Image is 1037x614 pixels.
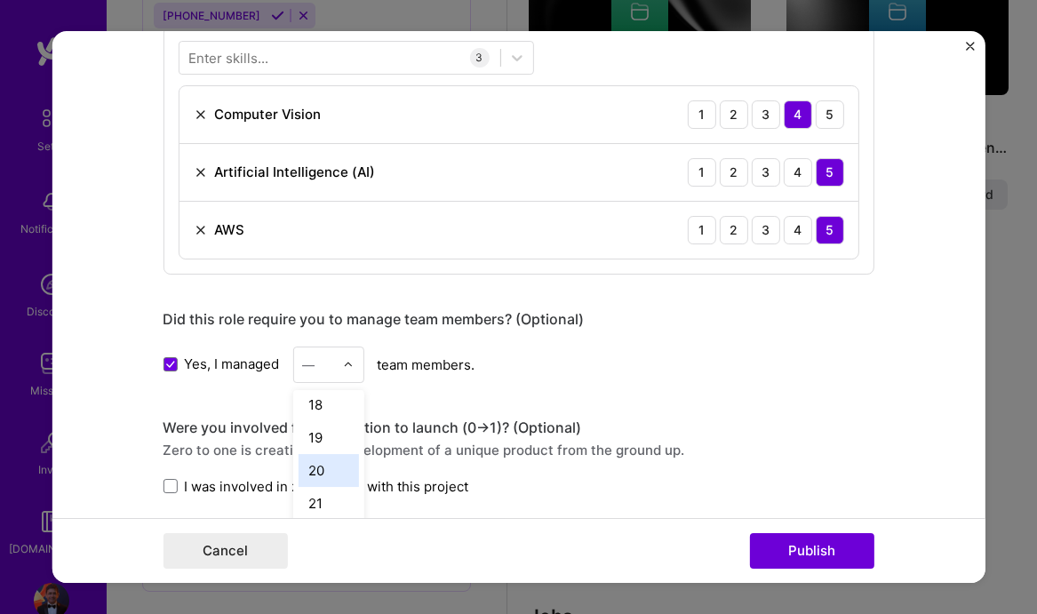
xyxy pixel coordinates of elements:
div: 3 [751,216,779,244]
img: Remove [193,108,207,122]
button: Cancel [163,533,287,569]
div: Enter skills... [188,48,268,67]
div: 5 [815,216,843,244]
div: — [302,355,315,374]
div: Computer Vision [214,105,321,124]
div: 1 [687,100,715,129]
div: team members. [163,347,873,383]
img: drop icon [342,359,353,370]
span: I was involved in zero to one with this project [184,477,468,496]
div: 5 [815,100,843,129]
div: Artificial Intelligence (AI) [214,163,375,181]
div: 3 [751,100,779,129]
span: Yes, I managed [184,355,279,373]
img: Remove [193,223,207,237]
div: 20 [298,454,358,487]
div: 1 [687,158,715,187]
div: 5 [815,158,843,187]
div: 3 [469,48,489,68]
div: AWS [214,220,244,239]
div: 2 [719,100,747,129]
div: Did this role require you to manage team members? (Optional) [163,310,873,329]
div: 21 [298,487,358,520]
div: 4 [783,158,811,187]
button: Close [966,42,975,60]
button: Publish [749,533,873,569]
div: 19 [298,421,358,454]
div: 18 [298,388,358,421]
div: Zero to one is creation and development of a unique product from the ground up. [163,441,873,459]
div: 4 [783,100,811,129]
div: 2 [719,158,747,187]
div: 3 [751,158,779,187]
div: 1 [687,216,715,244]
div: Were you involved from inception to launch (0 -> 1)? (Optional) [163,419,873,437]
div: 2 [719,216,747,244]
img: Remove [193,165,207,179]
div: 4 [783,216,811,244]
